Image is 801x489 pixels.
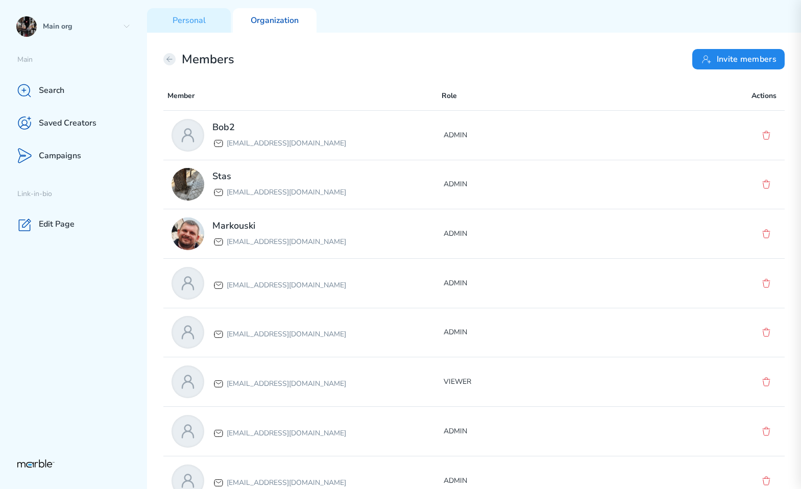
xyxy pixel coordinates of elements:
p: ADMIN [444,326,716,338]
p: VIEWER [444,376,716,388]
p: Main [17,55,147,65]
p: Link-in-bio [17,189,147,199]
button: Invite members [692,49,785,69]
h2: Stas [212,170,346,182]
p: [EMAIL_ADDRESS][DOMAIN_NAME] [227,328,346,340]
p: ADMIN [444,277,716,289]
p: Actions [751,90,776,102]
p: ADMIN [444,425,716,437]
p: ADMIN [444,228,716,240]
p: [EMAIL_ADDRESS][DOMAIN_NAME] [227,378,346,390]
p: Campaigns [39,151,81,161]
p: [EMAIL_ADDRESS][DOMAIN_NAME] [227,427,346,439]
p: [EMAIL_ADDRESS][DOMAIN_NAME] [227,477,346,489]
p: Member [167,90,442,102]
p: [EMAIL_ADDRESS][DOMAIN_NAME] [227,236,346,248]
p: Organization [251,15,299,26]
p: Main org [43,22,118,32]
p: [EMAIL_ADDRESS][DOMAIN_NAME] [227,279,346,291]
h2: Bob2 [212,121,346,133]
p: ADMIN [444,129,716,141]
p: Saved Creators [39,118,96,129]
h2: Markouski [212,219,346,232]
p: [EMAIL_ADDRESS][DOMAIN_NAME] [227,137,346,150]
p: Search [39,85,64,96]
p: Personal [173,15,206,26]
p: ADMIN [444,178,716,190]
p: Edit Page [39,219,75,230]
p: Role [442,90,716,102]
p: [EMAIL_ADDRESS][DOMAIN_NAME] [227,186,346,199]
p: ADMIN [444,475,716,487]
h2: Members [182,52,234,67]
